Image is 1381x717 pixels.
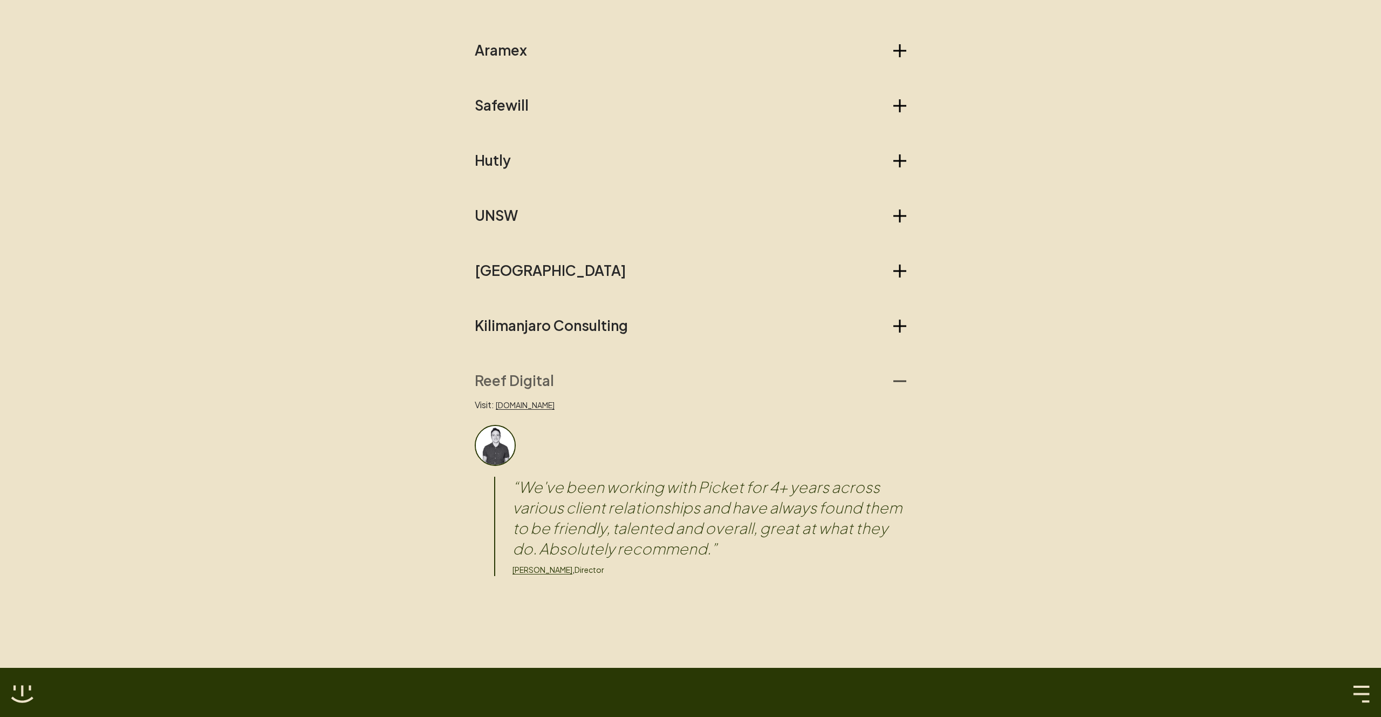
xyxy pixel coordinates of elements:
h2: UNSW [475,207,518,224]
h2: [GEOGRAPHIC_DATA] [475,262,626,279]
h2: Reef Digital [475,372,554,389]
blockquote: “ We've been working with Picket for 4+ years across various client relationships and have always... [512,477,906,559]
button: Kilimanjaro Consulting [475,317,906,334]
button: Safewill [475,97,906,114]
p: Visit: [475,398,906,412]
div: , [512,563,906,576]
img: Client headshot [475,425,516,466]
a: [PERSON_NAME] [512,565,572,574]
h2: Safewill [475,97,529,114]
button: Reef Digital [475,372,906,389]
button: [GEOGRAPHIC_DATA] [475,262,906,279]
button: UNSW [475,207,906,224]
h2: Hutly [475,152,511,169]
a: [DOMAIN_NAME] [496,400,555,410]
button: Hutly [475,152,906,169]
h2: Aramex [475,42,527,59]
h2: Kilimanjaro Consulting [475,317,628,334]
p: Director [575,564,604,576]
div: Reef Digital [475,389,906,576]
button: Aramex [475,42,906,59]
